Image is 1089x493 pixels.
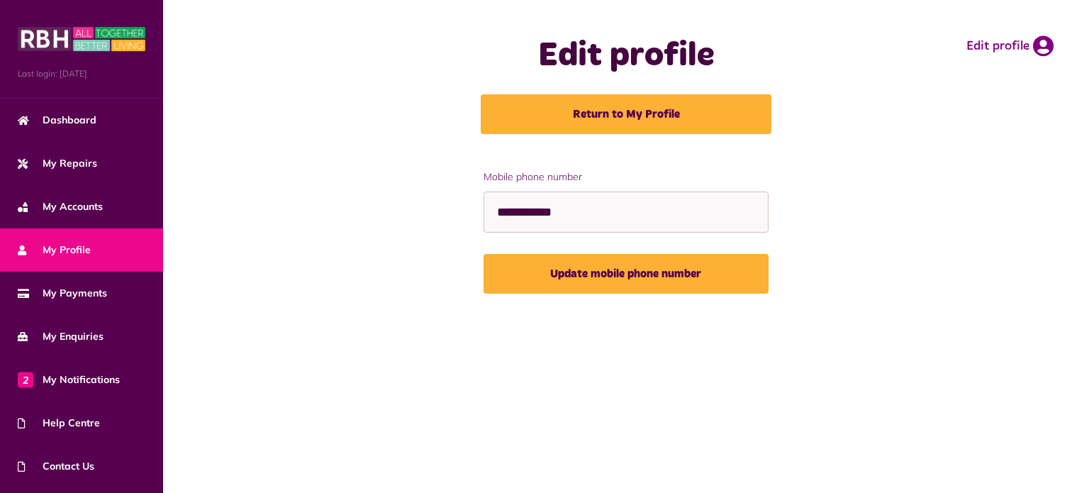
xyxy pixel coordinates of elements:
label: Mobile phone number [484,170,769,184]
img: MyRBH [18,25,145,53]
span: My Profile [18,243,91,257]
span: Help Centre [18,416,100,431]
button: Update mobile phone number [484,254,769,294]
span: 2 [18,372,33,387]
span: My Repairs [18,156,97,171]
span: Last login: [DATE] [18,67,145,80]
span: My Notifications [18,372,120,387]
a: Return to My Profile [481,94,771,134]
span: My Payments [18,286,107,301]
a: Edit profile [966,35,1054,57]
span: My Enquiries [18,329,104,344]
span: Dashboard [18,113,96,128]
span: Contact Us [18,459,94,474]
h1: Edit profile [409,35,844,77]
span: My Accounts [18,199,103,214]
